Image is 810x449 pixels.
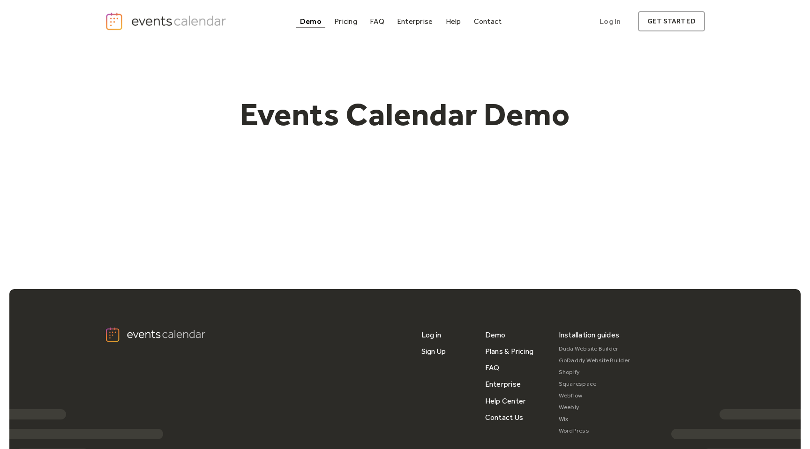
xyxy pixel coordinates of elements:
a: Demo [296,15,325,28]
a: WordPress [559,425,630,437]
a: FAQ [366,15,388,28]
a: Duda Website Builder [559,343,630,355]
div: Enterprise [397,19,433,24]
a: GoDaddy Website Builder [559,355,630,367]
div: Contact [474,19,502,24]
a: Pricing [330,15,361,28]
a: Enterprise [485,376,521,392]
a: Squarespace [559,378,630,390]
a: Sign Up [421,343,446,359]
a: Log in [421,327,441,343]
a: Webflow [559,390,630,402]
a: Help [442,15,465,28]
div: Help [446,19,461,24]
a: Shopify [559,367,630,378]
a: Log In [590,11,630,31]
a: home [105,12,229,31]
div: Pricing [334,19,357,24]
a: FAQ [485,359,500,376]
a: Contact Us [485,409,523,426]
a: Weebly [559,402,630,413]
div: FAQ [370,19,384,24]
a: Plans & Pricing [485,343,534,359]
a: Enterprise [393,15,436,28]
a: Contact [470,15,506,28]
h1: Events Calendar Demo [225,95,585,134]
div: Installation guides [559,327,620,343]
a: get started [638,11,705,31]
a: Help Center [485,393,526,409]
a: Demo [485,327,506,343]
div: Demo [300,19,322,24]
a: Wix [559,413,630,425]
